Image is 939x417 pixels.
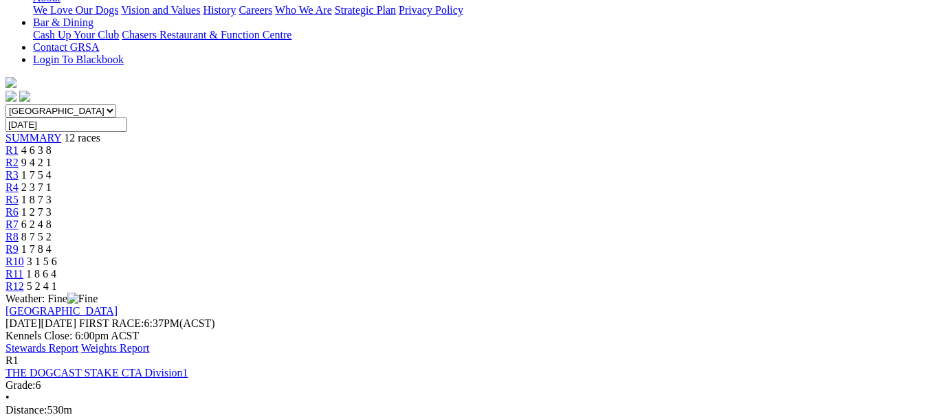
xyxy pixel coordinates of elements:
[79,317,144,329] span: FIRST RACE:
[399,4,463,16] a: Privacy Policy
[21,243,52,255] span: 1 7 8 4
[5,194,19,205] a: R5
[33,4,923,16] div: About
[5,305,118,317] a: [GEOGRAPHIC_DATA]
[5,206,19,218] a: R6
[5,268,23,280] a: R11
[33,16,93,28] a: Bar & Dining
[121,4,200,16] a: Vision and Values
[67,293,98,305] img: Fine
[5,354,19,366] span: R1
[5,392,10,403] span: •
[33,4,118,16] a: We Love Our Dogs
[33,29,119,41] a: Cash Up Your Club
[21,181,52,193] span: 2 3 7 1
[19,91,30,102] img: twitter.svg
[239,4,272,16] a: Careers
[5,379,923,392] div: 6
[5,404,923,416] div: 530m
[5,144,19,156] a: R1
[33,29,923,41] div: Bar & Dining
[27,280,57,292] span: 5 2 4 1
[5,293,98,304] span: Weather: Fine
[5,231,19,243] a: R8
[275,4,332,16] a: Who We Are
[21,194,52,205] span: 1 8 7 3
[122,29,291,41] a: Chasers Restaurant & Function Centre
[5,367,188,379] a: THE DOGCAST STAKE CTA Division1
[5,169,19,181] a: R3
[203,4,236,16] a: History
[5,280,24,292] a: R12
[5,132,61,144] a: SUMMARY
[21,206,52,218] span: 1 2 7 3
[5,317,41,329] span: [DATE]
[5,404,47,416] span: Distance:
[81,342,150,354] a: Weights Report
[5,243,19,255] a: R9
[5,342,78,354] a: Stewards Report
[21,218,52,230] span: 6 2 4 8
[79,317,215,329] span: 6:37PM(ACST)
[5,181,19,193] a: R4
[5,117,127,132] input: Select date
[33,41,99,53] a: Contact GRSA
[5,218,19,230] a: R7
[335,4,396,16] a: Strategic Plan
[21,157,52,168] span: 9 4 2 1
[5,157,19,168] a: R2
[33,54,124,65] a: Login To Blackbook
[5,379,36,391] span: Grade:
[5,91,16,102] img: facebook.svg
[5,256,24,267] a: R10
[27,256,57,267] span: 3 1 5 6
[21,144,52,156] span: 4 6 3 8
[5,77,16,88] img: logo-grsa-white.png
[5,317,76,329] span: [DATE]
[21,231,52,243] span: 8 7 5 2
[26,268,56,280] span: 1 8 6 4
[21,169,52,181] span: 1 7 5 4
[64,132,100,144] span: 12 races
[5,330,923,342] div: Kennels Close: 6:00pm ACST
